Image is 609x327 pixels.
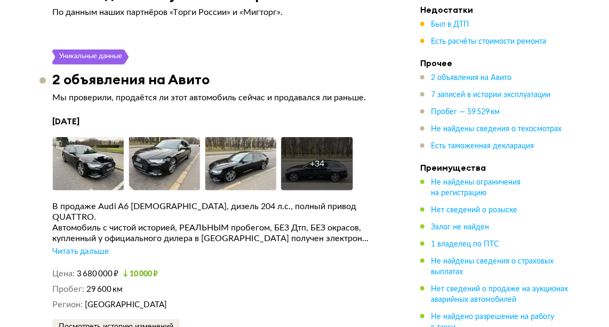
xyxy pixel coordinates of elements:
span: Есть таможенная декларация [431,142,534,150]
dt: Цена [52,268,75,280]
span: 2 объявления на Авито [431,74,511,82]
dt: Регион [52,299,83,310]
h4: Недостатки [420,4,570,15]
p: Мы проверили, продаётся ли этот автомобиль сейчас и продавался ли раньше. [52,92,388,103]
dt: Пробег [52,284,84,295]
span: Не найдены сведения о техосмотрах [431,125,562,133]
div: Уникальные данные [59,50,123,65]
span: 29 600 км [87,285,123,293]
h4: [DATE] [52,116,388,127]
img: Car Photo [129,137,201,190]
span: Был в ДТП [431,21,469,28]
span: Пробег — 59 529 км [431,108,500,116]
img: Car Photo [52,137,124,190]
span: Не найдены сведения о страховых выплатах [431,258,554,276]
img: Car Photo [205,137,277,190]
div: В продаже Audi A6 [DEMOGRAPHIC_DATA], дизель 204 л.с., полный привод QUATTRO. [52,201,388,222]
h3: 2 объявления на Авито [52,71,210,87]
span: [GEOGRAPHIC_DATA] [85,301,167,309]
div: Автомобиль с чистой историей, РЕАЛЬНЫМ пробегом, БЕЗ Дтп, БЕЗ окрасов, купленный у официального д... [52,222,388,244]
p: По данным наших партнёров «Торги России» и «Мигторг». [52,7,388,18]
span: Нет сведений о продаже на аукционах аварийных автомобилей [431,285,568,304]
span: Не найдены ограничения на регистрацию [431,179,520,197]
span: Нет сведений о розыске [431,206,517,214]
span: 1 владелец по ПТС [431,241,499,248]
h4: Преимущества [420,162,570,173]
span: 7 записей в истории эксплуатации [431,91,550,99]
div: Читать дальше [52,246,109,257]
span: Есть расчёты стоимости ремонта [431,38,546,45]
small: 10 000 ₽ [123,270,158,278]
span: Залог не найден [431,224,489,231]
div: + 34 [310,158,324,169]
span: 3 680 000 ₽ [77,270,119,278]
h4: Прочее [420,58,570,68]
